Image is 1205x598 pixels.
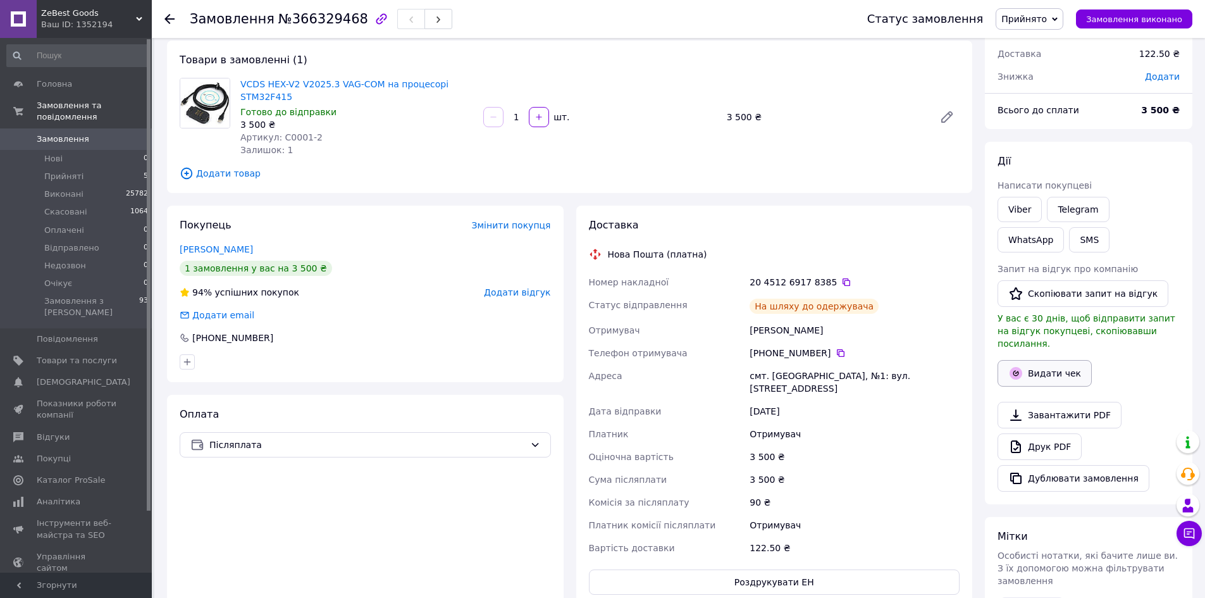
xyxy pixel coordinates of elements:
[747,400,962,423] div: [DATE]
[747,491,962,514] div: 90 ₴
[589,219,639,231] span: Доставка
[1141,105,1180,115] b: 3 500 ₴
[747,514,962,537] div: Отримувач
[589,300,688,310] span: Статус відправлення
[144,225,148,236] span: 0
[1069,227,1109,252] button: SMS
[589,429,629,439] span: Платник
[37,377,130,388] span: [DEMOGRAPHIC_DATA]
[589,371,622,381] span: Адреса
[44,189,83,200] span: Виконані
[998,280,1168,307] button: Скопіювати запит на відгук
[998,105,1079,115] span: Всього до сплати
[139,296,148,318] span: 93
[44,206,87,218] span: Скасовані
[747,468,962,491] div: 3 500 ₴
[144,260,148,271] span: 0
[191,309,256,321] div: Додати email
[998,551,1178,586] span: Особисті нотатки, які бачите лише ви. З їх допомогою можна фільтрувати замовлення
[209,438,525,452] span: Післяплата
[37,518,117,540] span: Інструменти веб-майстра та SEO
[747,537,962,559] div: 122.50 ₴
[190,11,275,27] span: Замовлення
[37,398,117,421] span: Показники роботи компанії
[180,408,219,420] span: Оплата
[998,155,1011,167] span: Дії
[37,355,117,366] span: Товари та послуги
[998,360,1092,387] button: Видати чек
[1086,15,1182,24] span: Замовлення виконано
[589,543,675,553] span: Вартість доставки
[240,107,337,117] span: Готово до відправки
[998,49,1041,59] span: Доставка
[44,242,99,254] span: Відправлено
[998,313,1175,349] span: У вас є 30 днів, щоб відправити запит на відгук покупцеві, скопіювавши посилання.
[589,277,669,287] span: Номер накладної
[1001,14,1047,24] span: Прийнято
[589,348,688,358] span: Телефон отримувача
[589,520,716,530] span: Платник комісії післяплати
[1132,40,1187,68] div: 122.50 ₴
[41,19,152,30] div: Ваш ID: 1352194
[750,276,960,289] div: 20 4512 6917 8385
[37,134,89,145] span: Замовлення
[180,286,299,299] div: успішних покупок
[1076,9,1192,28] button: Замовлення виконано
[37,496,80,508] span: Аналітика
[178,309,256,321] div: Додати email
[1177,521,1202,546] button: Чат з покупцем
[44,171,83,182] span: Прийняті
[164,13,175,25] div: Повернутися назад
[589,452,674,462] span: Оціночна вартість
[144,242,148,254] span: 0
[750,299,879,314] div: На шляху до одержувача
[44,278,72,289] span: Очікує
[180,78,230,128] img: VCDS HEX-V2 V2025.3 VAG-COM на процесорі STM32F415
[126,189,148,200] span: 25782
[867,13,984,25] div: Статус замовлення
[998,433,1082,460] a: Друк PDF
[180,244,253,254] a: [PERSON_NAME]
[44,225,84,236] span: Оплачені
[747,423,962,445] div: Отримувач
[747,445,962,468] div: 3 500 ₴
[180,261,332,276] div: 1 замовлення у вас на 3 500 ₴
[998,402,1122,428] a: Завантажити PDF
[998,264,1138,274] span: Запит на відгук про компанію
[144,153,148,165] span: 0
[998,72,1034,82] span: Знижка
[550,111,571,123] div: шт.
[1047,197,1109,222] a: Telegram
[747,319,962,342] div: [PERSON_NAME]
[998,465,1149,492] button: Дублювати замовлення
[240,79,448,102] a: VCDS HEX-V2 V2025.3 VAG-COM на процесорі STM32F415
[37,475,105,486] span: Каталог ProSale
[998,197,1042,222] a: Viber
[37,78,72,90] span: Головна
[472,220,551,230] span: Змінити покупця
[180,166,960,180] span: Додати товар
[144,171,148,182] span: 5
[44,153,63,165] span: Нові
[44,260,86,271] span: Недозвон
[998,530,1028,542] span: Мітки
[589,475,667,485] span: Сума післяплати
[589,325,640,335] span: Отримувач
[192,287,212,297] span: 94%
[240,118,473,131] div: 3 500 ₴
[41,8,136,19] span: ZeBest Goods
[589,497,689,508] span: Комісія за післяплату
[37,333,98,345] span: Повідомлення
[240,145,294,155] span: Залишок: 1
[130,206,148,218] span: 1064
[180,219,232,231] span: Покупець
[722,108,929,126] div: 3 500 ₴
[44,296,139,318] span: Замовлення з [PERSON_NAME]
[278,11,368,27] span: №366329468
[750,347,960,359] div: [PHONE_NUMBER]
[6,44,149,67] input: Пошук
[144,278,148,289] span: 0
[37,453,71,464] span: Покупці
[998,180,1092,190] span: Написати покупцеві
[37,432,70,443] span: Відгуки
